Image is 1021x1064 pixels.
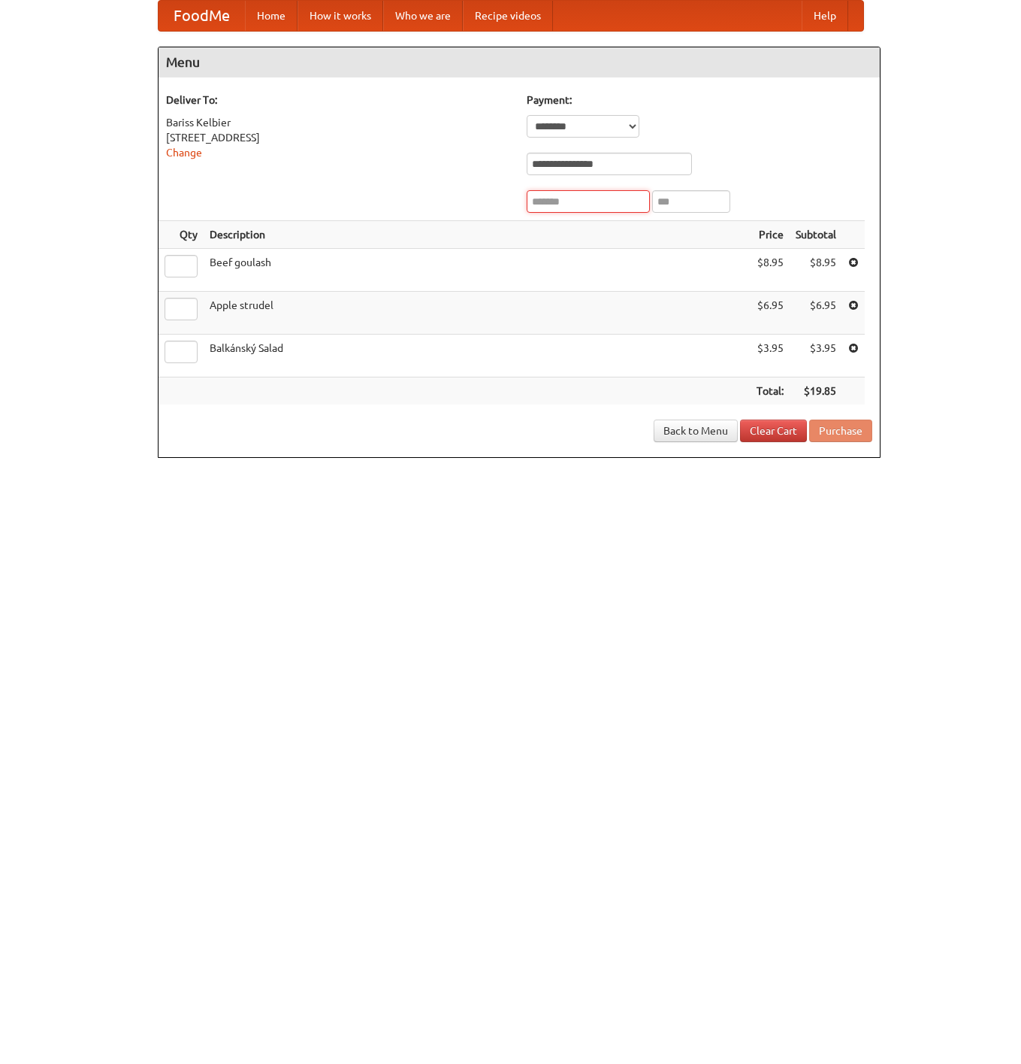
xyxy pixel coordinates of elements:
[298,1,383,31] a: How it works
[159,47,880,77] h4: Menu
[751,221,790,249] th: Price
[159,1,245,31] a: FoodMe
[740,420,807,442] a: Clear Cart
[383,1,463,31] a: Who we are
[204,335,751,377] td: Balkánský Salad
[751,335,790,377] td: $3.95
[245,1,298,31] a: Home
[790,335,842,377] td: $3.95
[463,1,553,31] a: Recipe videos
[166,147,202,159] a: Change
[527,92,872,108] h5: Payment:
[654,420,738,442] a: Back to Menu
[790,249,842,292] td: $8.95
[204,249,751,292] td: Beef goulash
[204,221,751,249] th: Description
[751,292,790,335] td: $6.95
[790,377,842,405] th: $19.85
[166,115,512,130] div: Bariss Kelbier
[751,377,790,405] th: Total:
[166,92,512,108] h5: Deliver To:
[802,1,848,31] a: Help
[751,249,790,292] td: $8.95
[790,292,842,335] td: $6.95
[159,221,204,249] th: Qty
[809,420,872,442] button: Purchase
[166,130,512,145] div: [STREET_ADDRESS]
[204,292,751,335] td: Apple strudel
[790,221,842,249] th: Subtotal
